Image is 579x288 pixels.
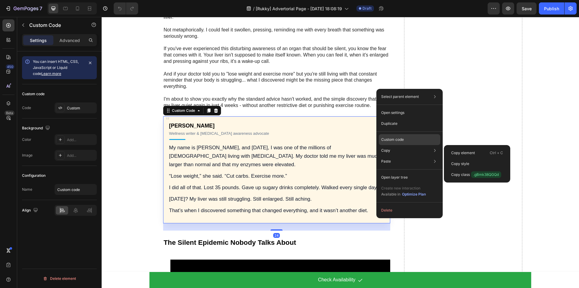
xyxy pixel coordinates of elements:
div: Add... [67,137,95,143]
button: 7 [2,2,45,15]
div: Delete element [43,275,76,282]
strong: The Silent Epidemic Nobody Talks About [62,222,195,229]
span: Available in [381,192,400,196]
div: 450 [6,64,14,69]
div: Custom [67,105,95,111]
div: Code [22,105,31,111]
iframe: To enrich screen reader interactions, please activate Accessibility in Grammarly extension settings [102,17,579,288]
p: I'm about to show you exactly why the standard advice hasn't worked, and the simple discovery tha... [62,79,288,92]
p: Wellness writer & [MEDICAL_DATA] awareness advocate [68,114,283,120]
div: Background [22,124,51,132]
p: Copy class [451,171,501,178]
p: Select parent element [381,94,419,99]
p: 7 [40,5,42,12]
p: I did all of that. Lost 35 pounds. Gave up sugary drinks completely. Walked every single day. [68,167,283,175]
div: Color [22,137,31,142]
p: My name is [PERSON_NAME], and [DATE], I was one of the millions of [DEMOGRAPHIC_DATA] living with... [68,127,283,152]
button: Optimize Plan [402,191,426,197]
p: Open settings [381,110,404,115]
p: And if your doctor told you to "lose weight and exercise more" but you're still living with that ... [62,54,288,73]
p: Custom code [381,137,404,142]
p: Paste [381,159,391,164]
p: Copy style [451,161,469,167]
p: Settings [30,37,47,44]
button: Publish [539,2,564,15]
span: You can insert HTML, CSS, JavaScript or Liquid code [33,59,79,76]
p: Check Availability [216,259,254,267]
div: Publish [544,5,559,12]
p: Custom Code [29,21,81,29]
div: Undo/Redo [114,2,138,15]
p: Open layer tree [381,175,408,180]
a: Learn more [41,71,61,76]
p: Create new interaction [381,185,426,191]
div: 24 [172,216,178,221]
button: Delete element [22,274,97,283]
p: [DATE]? My liver was still struggling. Still enlarged. Still aching. [68,178,283,186]
p: Duplicate [381,121,397,126]
div: Add... [67,153,95,158]
span: [Rukky] Advertorial Page - [DATE] 18:08:19 [256,5,342,12]
h4: [PERSON_NAME] [68,105,283,113]
div: Configuration [22,173,46,178]
button: Delete [379,205,440,216]
p: Advanced [59,37,80,44]
div: Beta [5,111,14,115]
p: Not metaphorically. I could feel it swollen, pressing, reminding me with every breath that someth... [62,10,288,23]
span: Save [522,6,532,11]
p: Copy [381,148,390,153]
div: Name [22,187,32,192]
p: That’s when I discovered something that changed everything, and it wasn’t another diet. [68,189,283,198]
span: / [253,5,255,12]
div: Custom code [22,91,45,97]
p: If you've ever experienced this disturbing awareness of an organ that should be silent, you know ... [62,29,288,47]
p: “Lose weight,” she said. “Cut carbs. Exercise more.” [68,155,283,163]
p: Copy element [451,150,475,156]
section: Author Testimonial [62,99,289,206]
span: .gBmk38QGQd [471,171,501,178]
div: Custom Code [69,91,95,96]
span: Draft [362,6,372,11]
button: Save [517,2,536,15]
p: Ctrl + C [490,150,503,156]
div: Image [22,153,33,158]
div: Align [22,206,39,215]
